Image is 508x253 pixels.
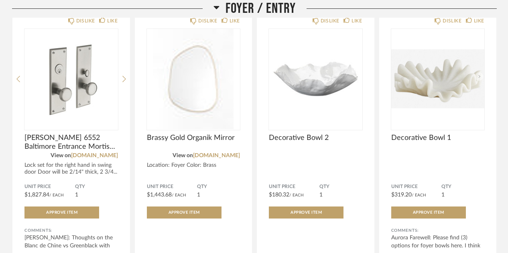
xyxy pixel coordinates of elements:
button: Approve Item [391,206,466,219]
div: Comments: [391,227,485,235]
span: Approve Item [291,210,322,215]
span: 1 [319,192,323,198]
div: DISLIKE [198,17,217,25]
span: Unit Price [269,184,319,190]
div: DISLIKE [76,17,95,25]
span: Unit Price [24,184,75,190]
div: LIKE [107,17,118,25]
span: Decorative Bowl 2 [269,134,362,142]
div: Lock set for the right hand in swing door Door will be 2/14" thick, 2 3/4... [24,162,118,176]
span: 1 [75,192,78,198]
img: undefined [147,29,240,129]
span: / Each [172,193,186,197]
span: View on [51,153,71,158]
span: QTY [75,184,118,190]
span: Brassy Gold Organik Mirror [147,134,240,142]
span: 1 [197,192,200,198]
span: QTY [319,184,362,190]
span: QTY [197,184,240,190]
span: Approve Item [169,210,200,215]
span: $1,443.68 [147,192,172,198]
button: Approve Item [269,206,343,219]
button: Approve Item [147,206,221,219]
div: DISLIKE [443,17,461,25]
span: Decorative Bowl 1 [391,134,485,142]
span: Unit Price [147,184,197,190]
span: Unit Price [391,184,442,190]
span: 1 [441,192,445,198]
a: [DOMAIN_NAME] [193,153,240,158]
button: Approve Item [24,206,99,219]
img: undefined [24,29,118,129]
span: QTY [441,184,484,190]
img: undefined [269,29,362,129]
div: LIKE [352,17,362,25]
div: DISLIKE [321,17,339,25]
span: / Each [49,193,64,197]
span: / Each [289,193,304,197]
span: $319.20 [391,192,412,198]
a: [DOMAIN_NAME] [71,153,118,158]
span: [PERSON_NAME] 6552 Baltimore Entrance Mortise Handleset [24,134,118,151]
div: LIKE [230,17,240,25]
div: LIKE [474,17,484,25]
img: undefined [391,29,485,129]
span: Approve Item [413,210,444,215]
span: $180.32 [269,192,289,198]
div: Location: Foyer Color: Brass [147,162,240,169]
span: Approve Item [46,210,77,215]
div: Comments: [24,227,118,235]
span: / Each [412,193,426,197]
span: $1,827.84 [24,192,49,198]
span: View on [173,153,193,158]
